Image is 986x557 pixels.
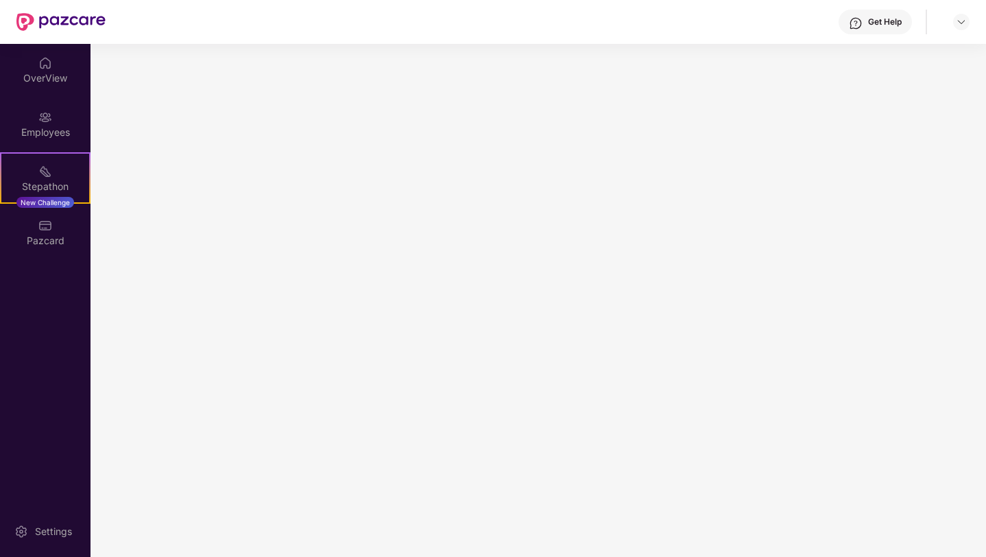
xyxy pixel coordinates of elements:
[31,525,76,538] div: Settings
[38,165,52,178] img: svg+xml;base64,PHN2ZyB4bWxucz0iaHR0cDovL3d3dy53My5vcmcvMjAwMC9zdmciIHdpZHRoPSIyMSIgaGVpZ2h0PSIyMC...
[38,110,52,124] img: svg+xml;base64,PHN2ZyBpZD0iRW1wbG95ZWVzIiB4bWxucz0iaHR0cDovL3d3dy53My5vcmcvMjAwMC9zdmciIHdpZHRoPS...
[849,16,863,30] img: svg+xml;base64,PHN2ZyBpZD0iSGVscC0zMngzMiIgeG1sbnM9Imh0dHA6Ly93d3cudzMub3JnLzIwMDAvc3ZnIiB3aWR0aD...
[14,525,28,538] img: svg+xml;base64,PHN2ZyBpZD0iU2V0dGluZy0yMHgyMCIgeG1sbnM9Imh0dHA6Ly93d3cudzMub3JnLzIwMDAvc3ZnIiB3aW...
[16,13,106,31] img: New Pazcare Logo
[38,56,52,70] img: svg+xml;base64,PHN2ZyBpZD0iSG9tZSIgeG1sbnM9Imh0dHA6Ly93d3cudzMub3JnLzIwMDAvc3ZnIiB3aWR0aD0iMjAiIG...
[38,219,52,233] img: svg+xml;base64,PHN2ZyBpZD0iUGF6Y2FyZCIgeG1sbnM9Imh0dHA6Ly93d3cudzMub3JnLzIwMDAvc3ZnIiB3aWR0aD0iMj...
[956,16,967,27] img: svg+xml;base64,PHN2ZyBpZD0iRHJvcGRvd24tMzJ4MzIiIHhtbG5zPSJodHRwOi8vd3d3LnczLm9yZy8yMDAwL3N2ZyIgd2...
[868,16,902,27] div: Get Help
[1,180,89,193] div: Stepathon
[16,197,74,208] div: New Challenge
